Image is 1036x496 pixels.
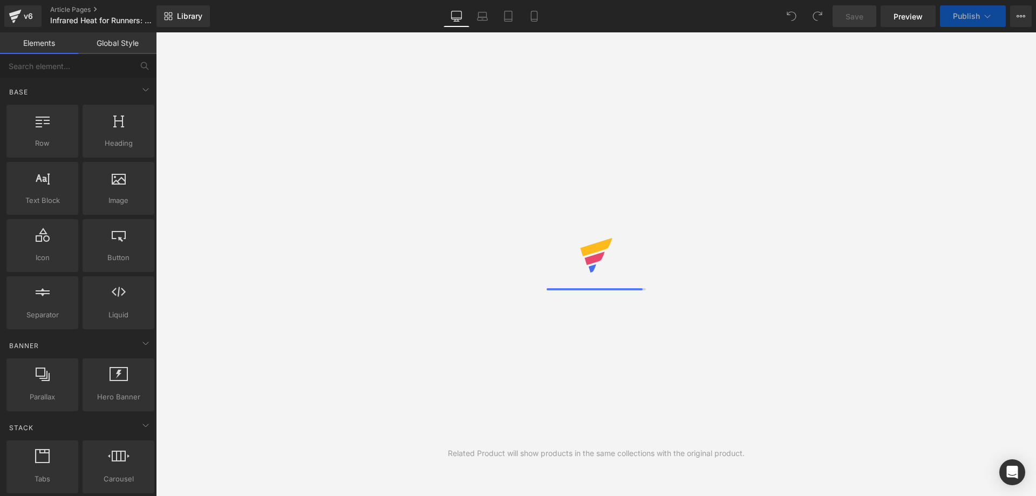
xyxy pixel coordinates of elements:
a: v6 [4,5,42,27]
span: Icon [10,252,75,263]
div: v6 [22,9,35,23]
button: Redo [807,5,828,27]
button: More [1010,5,1032,27]
span: Carousel [86,473,151,485]
button: Undo [781,5,802,27]
span: Base [8,87,29,97]
span: Separator [10,309,75,321]
a: Mobile [521,5,547,27]
span: Hero Banner [86,391,151,403]
span: Heading [86,138,151,149]
a: Preview [881,5,936,27]
span: Stack [8,423,35,433]
a: Laptop [469,5,495,27]
span: Preview [894,11,923,22]
span: Publish [953,12,980,21]
span: Banner [8,341,40,351]
a: Global Style [78,32,156,54]
span: Button [86,252,151,263]
span: Tabs [10,473,75,485]
a: Article Pages [50,5,174,14]
span: Save [846,11,863,22]
a: Tablet [495,5,521,27]
span: Library [177,11,202,21]
span: Parallax [10,391,75,403]
span: Liquid [86,309,151,321]
div: Related Product will show products in the same collections with the original product. [448,447,745,459]
span: Infrared Heat for Runners: Reducing Soreness and Fatigue [50,16,154,25]
span: Row [10,138,75,149]
a: Desktop [444,5,469,27]
div: Open Intercom Messenger [999,459,1025,485]
span: Text Block [10,195,75,206]
button: Publish [940,5,1006,27]
a: New Library [156,5,210,27]
span: Image [86,195,151,206]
